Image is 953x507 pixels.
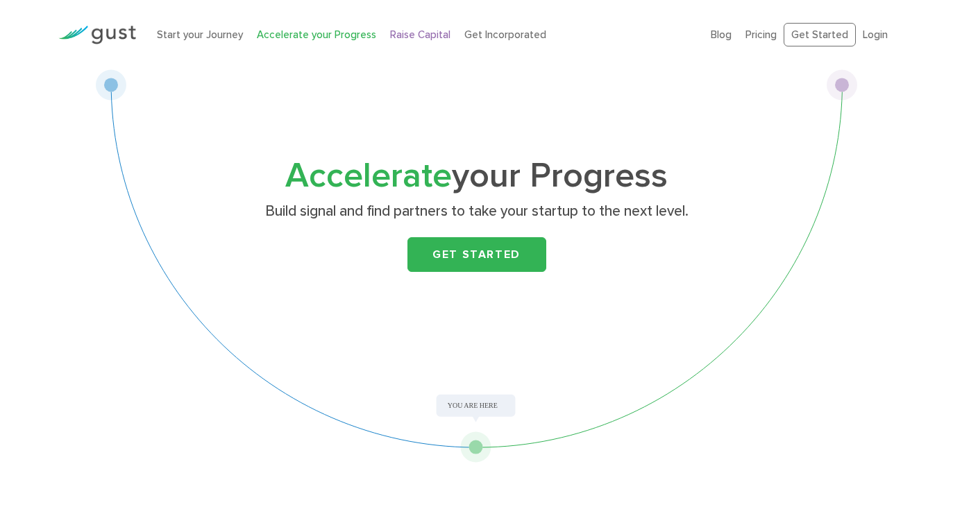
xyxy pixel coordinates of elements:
[407,237,546,272] a: Get Started
[285,155,452,196] span: Accelerate
[711,28,732,41] a: Blog
[745,28,777,41] a: Pricing
[464,28,546,41] a: Get Incorporated
[390,28,450,41] a: Raise Capital
[257,28,376,41] a: Accelerate your Progress
[58,26,136,44] img: Gust Logo
[208,202,745,221] p: Build signal and find partners to take your startup to the next level.
[784,23,856,47] a: Get Started
[863,28,888,41] a: Login
[157,28,243,41] a: Start your Journey
[203,160,751,192] h1: your Progress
